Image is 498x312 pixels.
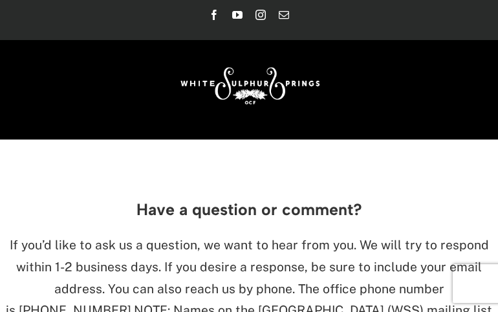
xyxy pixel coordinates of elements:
a: Instagram [255,10,266,20]
a: Email [279,10,289,20]
a: YouTube [232,10,243,20]
a: Facebook [209,10,219,20]
img: White Sulphur Springs Logo [175,53,323,114]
